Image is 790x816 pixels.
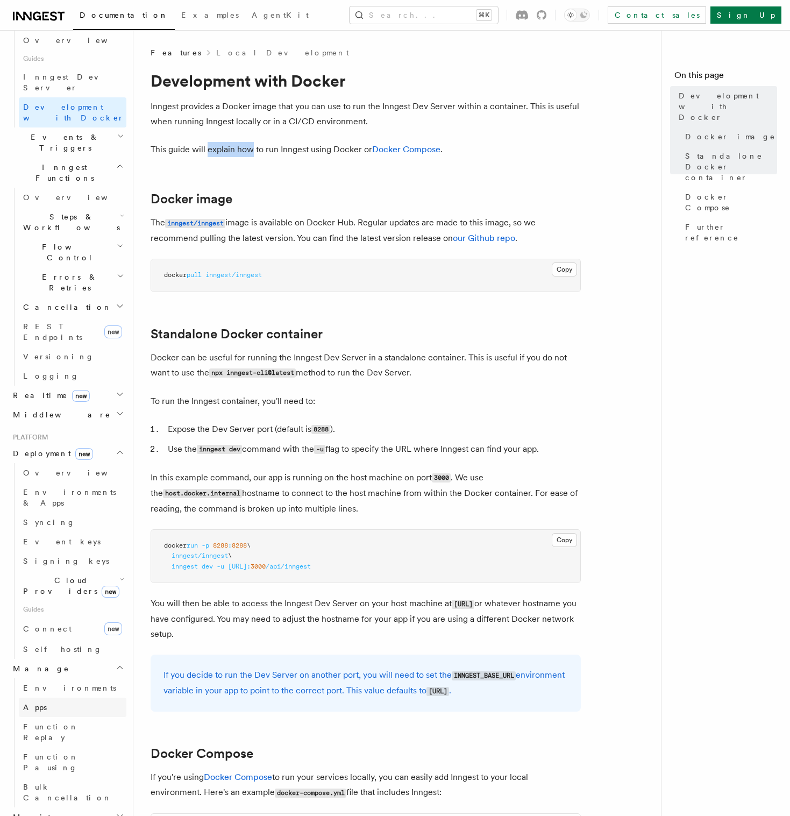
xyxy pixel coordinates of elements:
[151,327,323,342] a: Standalone Docker container
[102,586,119,598] span: new
[251,563,266,570] span: 3000
[228,552,232,559] span: \
[679,90,777,123] span: Development with Docker
[9,678,126,807] div: Manage
[151,350,581,381] p: Docker can be useful for running the Inngest Dev Server in a standalone container. This is useful...
[151,770,581,800] p: If you're using to run your services locally, you can easily add Inngest to your local environmen...
[165,219,225,228] code: inngest/inngest
[9,127,126,158] button: Events & Triggers
[73,3,175,30] a: Documentation
[165,442,581,457] li: Use the command with the flag to specify the URL where Inngest can find your app.
[23,625,72,633] span: Connect
[19,211,120,233] span: Steps & Workflows
[163,668,568,699] p: If you decide to run the Dev Server on another port, you will need to set the environment variabl...
[104,622,122,635] span: new
[202,542,209,549] span: -p
[23,103,124,122] span: Development with Docker
[19,237,126,267] button: Flow Control
[19,188,126,207] a: Overview
[165,217,225,228] a: inngest/inngest
[19,267,126,297] button: Errors & Retries
[23,469,134,477] span: Overview
[564,9,590,22] button: Toggle dark mode
[266,563,311,570] span: /api/inngest
[314,445,325,454] code: -u
[19,698,126,717] a: Apps
[19,513,126,532] a: Syncing
[23,753,79,772] span: Function Pausing
[9,405,126,424] button: Middleware
[19,272,117,293] span: Errors & Retries
[9,463,126,659] div: Deploymentnew
[685,222,777,243] span: Further reference
[9,659,126,678] button: Manage
[175,3,245,29] a: Examples
[23,488,116,507] span: Environments & Apps
[19,601,126,618] span: Guides
[552,262,577,276] button: Copy
[19,463,126,482] a: Overview
[104,325,122,338] span: new
[608,6,706,24] a: Contact sales
[9,663,69,674] span: Manage
[151,99,581,129] p: Inngest provides a Docker image that you can use to run the Inngest Dev Server within a container...
[9,386,126,405] button: Realtimenew
[19,302,112,313] span: Cancellation
[311,425,330,434] code: 8288
[213,542,228,549] span: 8288
[426,687,449,696] code: [URL]
[23,722,79,742] span: Function Replay
[151,142,581,157] p: This guide will explain how to run Inngest using Docker or .
[9,409,111,420] span: Middleware
[19,717,126,747] a: Function Replay
[19,317,126,347] a: REST Endpointsnew
[172,563,198,570] span: inngest
[19,347,126,366] a: Versioning
[372,144,440,154] a: Docker Compose
[19,575,119,597] span: Cloud Providers
[197,445,242,454] code: inngest dev
[252,11,309,19] span: AgentKit
[19,207,126,237] button: Steps & Workflows
[681,187,777,217] a: Docker Compose
[23,684,116,692] span: Environments
[9,390,90,401] span: Realtime
[552,533,577,547] button: Copy
[216,47,349,58] a: Local Development
[9,188,126,386] div: Inngest Functions
[75,448,93,460] span: new
[453,233,515,243] a: our Github repo
[72,390,90,402] span: new
[19,67,126,97] a: Inngest Dev Server
[23,352,94,361] span: Versioning
[151,596,581,642] p: You will then be able to access the Inngest Dev Server on your host machine at or whatever hostna...
[247,542,251,549] span: \
[202,563,213,570] span: dev
[452,671,516,680] code: INNGEST_BASE_URL
[19,242,117,263] span: Flow Control
[19,678,126,698] a: Environments
[19,532,126,551] a: Event keys
[165,422,581,437] li: Expose the Dev Server port (default is ).
[19,97,126,127] a: Development with Docker
[432,473,451,482] code: 3000
[187,271,202,279] span: pull
[172,552,228,559] span: inngest/inngest
[9,433,48,442] span: Platform
[80,11,168,19] span: Documentation
[23,783,112,802] span: Bulk Cancellation
[9,31,126,127] div: Local Development
[151,470,581,516] p: In this example command, our app is running on the host machine on port . We use the hostname to ...
[23,703,47,712] span: Apps
[681,127,777,146] a: Docker image
[710,6,781,24] a: Sign Up
[9,132,117,153] span: Events & Triggers
[23,645,102,654] span: Self hosting
[681,217,777,247] a: Further reference
[9,158,126,188] button: Inngest Functions
[350,6,498,24] button: Search...⌘K
[23,518,75,527] span: Syncing
[685,191,777,213] span: Docker Compose
[19,618,126,640] a: Connectnew
[19,482,126,513] a: Environments & Apps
